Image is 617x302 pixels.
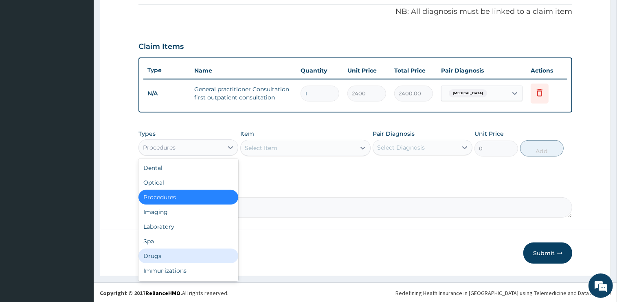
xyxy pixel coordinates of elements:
[138,7,572,17] p: NB: All diagnosis must be linked to a claim item
[15,41,33,61] img: d_794563401_company_1708531726252_794563401
[138,263,238,278] div: Immunizations
[520,140,564,157] button: Add
[138,219,238,234] div: Laboratory
[138,42,184,51] h3: Claim Items
[134,4,153,24] div: Minimize live chat window
[343,62,390,79] th: Unit Price
[143,63,190,78] th: Type
[138,234,238,249] div: Spa
[138,190,238,205] div: Procedures
[296,62,343,79] th: Quantity
[138,278,238,293] div: Others
[138,175,238,190] div: Optical
[4,209,155,238] textarea: Type your message and hit 'Enter'
[138,205,238,219] div: Imaging
[138,186,572,193] label: Comment
[143,143,176,152] div: Procedures
[377,143,425,152] div: Select Diagnosis
[47,96,112,178] span: We're online!
[437,62,527,79] th: Pair Diagnosis
[190,81,296,106] td: General practitioner Consultation first outpatient consultation
[138,130,156,137] label: Types
[523,242,572,264] button: Submit
[474,130,504,138] label: Unit Price
[42,46,137,56] div: Chat with us now
[143,86,190,101] td: N/A
[190,62,296,79] th: Name
[138,249,238,263] div: Drugs
[527,62,567,79] th: Actions
[245,144,277,152] div: Select Item
[390,62,437,79] th: Total Price
[395,289,611,297] div: Redefining Heath Insurance in [GEOGRAPHIC_DATA] using Telemedicine and Data Science!
[138,161,238,175] div: Dental
[240,130,254,138] label: Item
[145,289,180,297] a: RelianceHMO
[373,130,415,138] label: Pair Diagnosis
[100,289,182,297] strong: Copyright © 2017 .
[449,89,487,97] span: [MEDICAL_DATA]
